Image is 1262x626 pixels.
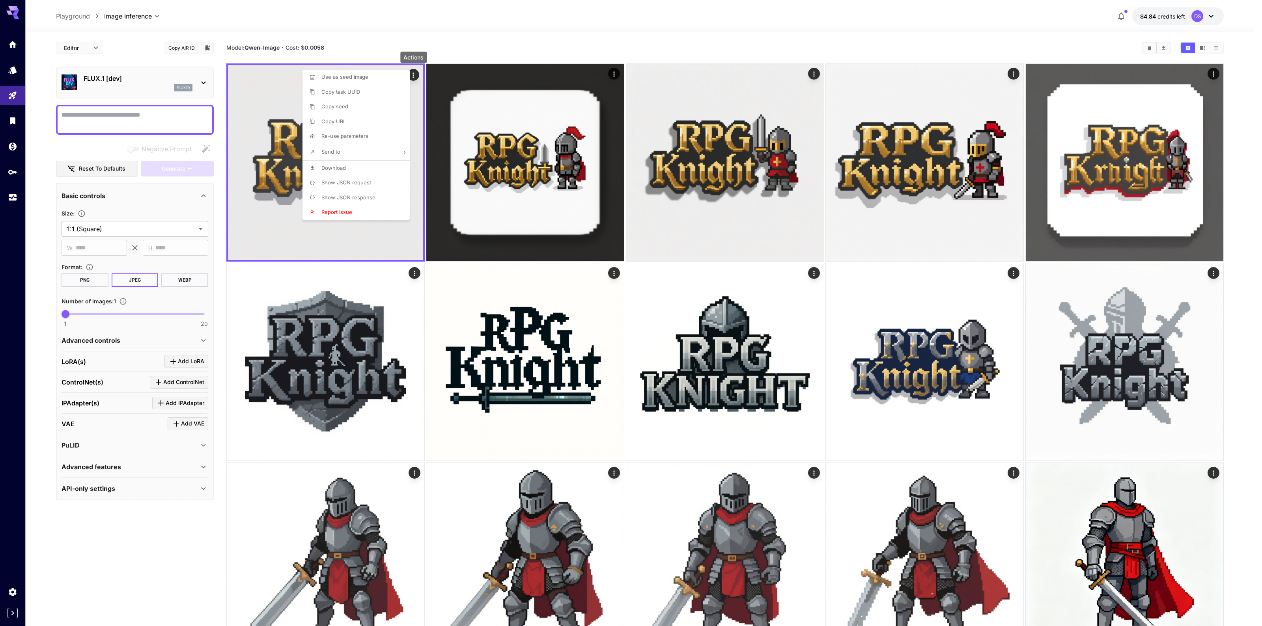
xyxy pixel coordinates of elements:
span: Send to [321,149,340,155]
span: Show JSON response [321,194,375,201]
span: Use as seed image [321,74,368,80]
span: Copy URL [321,118,346,124]
span: Download [321,165,346,171]
span: Copy task UUID [321,89,360,95]
span: Re-use parameters [321,133,368,139]
span: Report issue [321,209,352,215]
span: Show JSON request [321,179,371,186]
span: Copy seed [321,103,348,110]
div: Actions [400,52,427,63]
